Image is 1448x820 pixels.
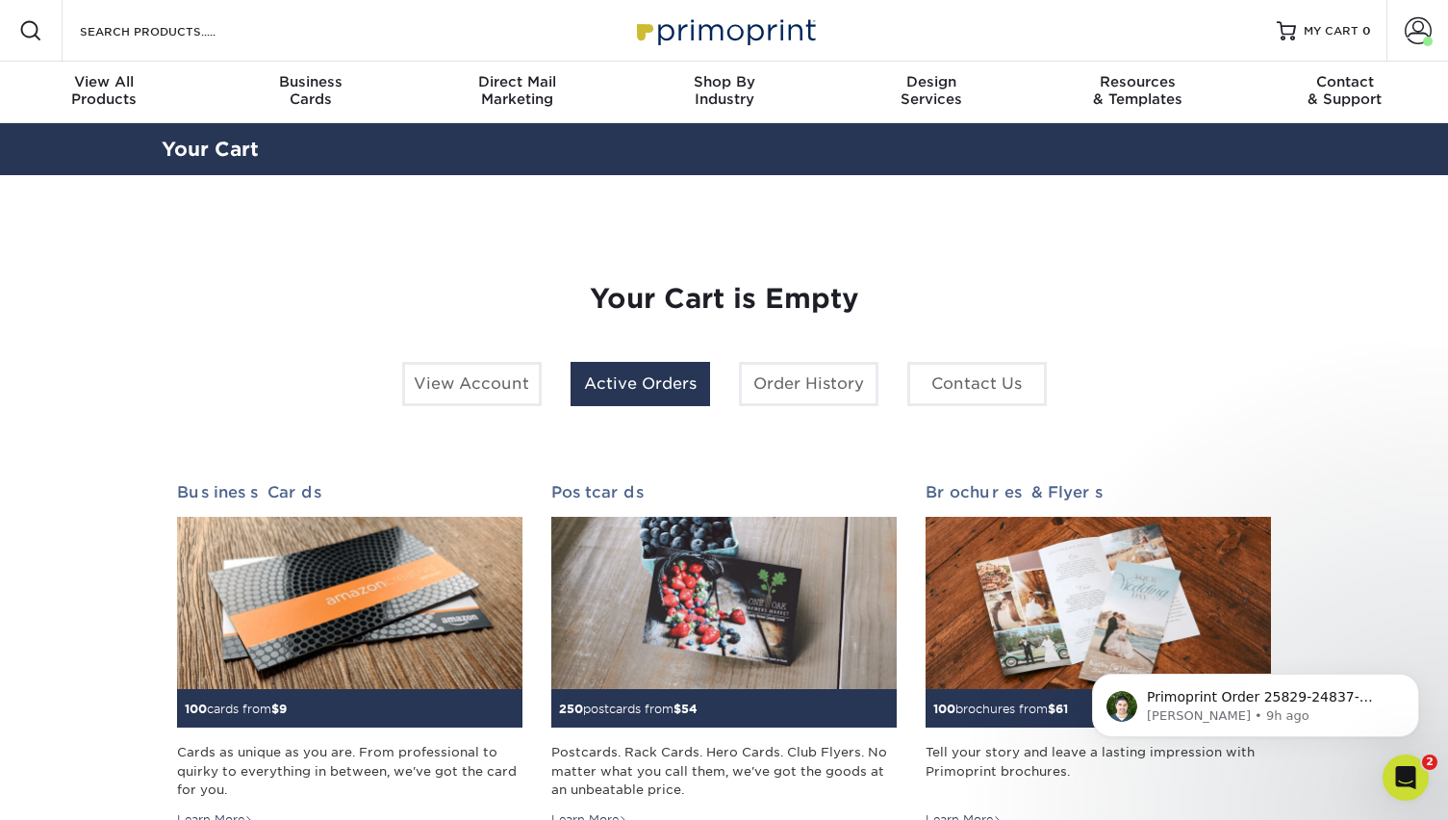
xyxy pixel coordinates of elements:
[414,73,621,90] span: Direct Mail
[1241,73,1448,90] span: Contact
[739,362,878,406] a: Order History
[1048,702,1055,716] span: $
[559,702,583,716] span: 250
[827,62,1034,123] a: DesignServices
[933,702,1068,716] small: brochures from
[1034,62,1241,123] a: Resources& Templates
[933,702,955,716] span: 100
[621,73,827,90] span: Shop By
[551,743,897,798] div: Postcards. Rack Cards. Hero Cards. Club Flyers. No matter what you call them, we've got the goods...
[551,483,897,501] h2: Postcards
[621,62,827,123] a: Shop ByIndustry
[571,362,710,406] a: Active Orders
[271,702,279,716] span: $
[207,73,414,90] span: Business
[559,702,698,716] small: postcards from
[402,362,542,406] a: View Account
[5,761,164,813] iframe: Google Customer Reviews
[1034,73,1241,90] span: Resources
[926,743,1271,798] div: Tell your story and leave a lasting impression with Primoprint brochures.
[827,73,1034,108] div: Services
[926,483,1271,501] h2: Brochures & Flyers
[628,10,821,51] img: Primoprint
[177,283,1272,316] h1: Your Cart is Empty
[207,73,414,108] div: Cards
[1304,23,1359,39] span: MY CART
[185,702,287,716] small: cards from
[1362,24,1371,38] span: 0
[1241,73,1448,108] div: & Support
[1241,62,1448,123] a: Contact& Support
[621,73,827,108] div: Industry
[177,483,522,501] h2: Business Cards
[1034,73,1241,108] div: & Templates
[673,702,681,716] span: $
[177,743,522,798] div: Cards as unique as you are. From professional to quirky to everything in between, we've got the c...
[185,702,207,716] span: 100
[279,702,287,716] span: 9
[551,517,897,690] img: Postcards
[78,19,266,42] input: SEARCH PRODUCTS.....
[907,362,1047,406] a: Contact Us
[162,138,259,161] a: Your Cart
[1383,755,1429,801] iframe: Intercom live chat
[1055,702,1068,716] span: 61
[1422,755,1437,770] span: 2
[177,517,522,690] img: Business Cards
[926,517,1271,690] img: Brochures & Flyers
[1063,633,1448,768] iframe: Intercom notifications message
[414,73,621,108] div: Marketing
[207,62,414,123] a: BusinessCards
[681,702,698,716] span: 54
[827,73,1034,90] span: Design
[414,62,621,123] a: Direct MailMarketing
